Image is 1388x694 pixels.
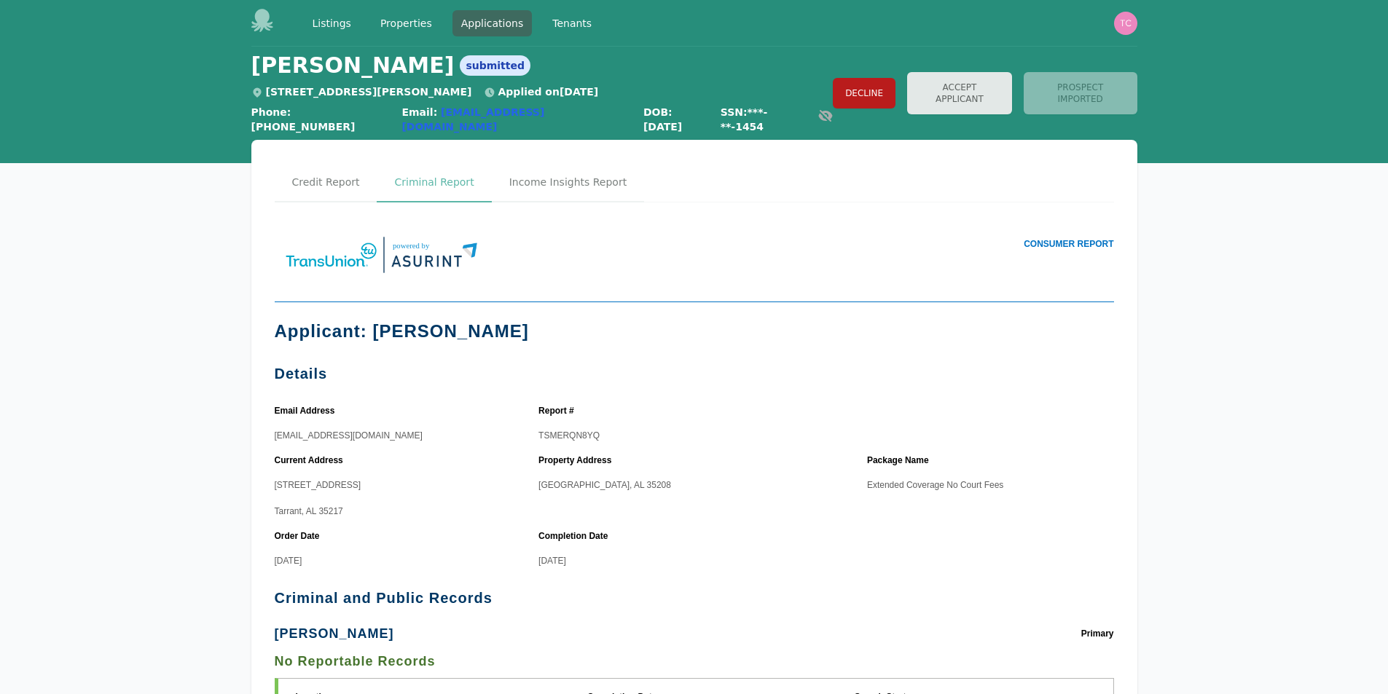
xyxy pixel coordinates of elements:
button: Decline [833,78,895,109]
a: Listings [304,10,360,36]
a: Credit Report [275,163,377,202]
strong: Current Address [275,454,348,467]
div: Email: [401,105,631,134]
a: Properties [372,10,441,36]
a: Criminal Report [377,163,491,202]
h2: Criminal and Public Records [275,591,1114,605]
h3: No Reportable Records [275,650,1114,672]
span: Extended Coverage No Court Fees [867,480,1003,490]
p: CONSUMER REPORT [694,237,1114,251]
span: [EMAIL_ADDRESS][DOMAIN_NAME] [275,430,423,441]
span: [STREET_ADDRESS][PERSON_NAME] [251,86,472,98]
span: [GEOGRAPHIC_DATA], AL 35208 [538,480,671,490]
a: [EMAIL_ADDRESS][DOMAIN_NAME] [401,106,544,133]
button: Accept Applicant [907,72,1012,114]
strong: Completion Date [538,529,612,543]
strong: Order Date [275,529,324,543]
strong: Package Name [867,454,933,467]
a: Applications [452,10,533,36]
span: [STREET_ADDRESS] Tarrant, AL 35217 [275,480,361,516]
span: [PERSON_NAME] [251,52,455,79]
table: consumer report details [275,398,1114,567]
h2: Details [275,366,1114,381]
span: Applied on [DATE] [484,86,599,98]
nav: Tabs [275,163,1114,202]
a: Income Insights Report [492,163,645,202]
strong: Property Address [538,454,616,467]
tspan: powered by [393,241,430,250]
h1: Applicant: [PERSON_NAME] [275,320,1114,343]
span: submitted [460,55,530,76]
strong: Report # [538,404,579,417]
strong: Email Address [275,404,340,417]
span: TSMERQN8YQ [538,430,600,441]
div: DOB: [DATE] [643,105,709,134]
div: Phone: [PHONE_NUMBER] [251,105,391,134]
a: Tenants [544,10,600,36]
span: Primary [1081,623,1114,644]
h3: [PERSON_NAME] [275,626,394,641]
span: [DATE] [538,556,566,566]
span: [DATE] [275,556,302,566]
